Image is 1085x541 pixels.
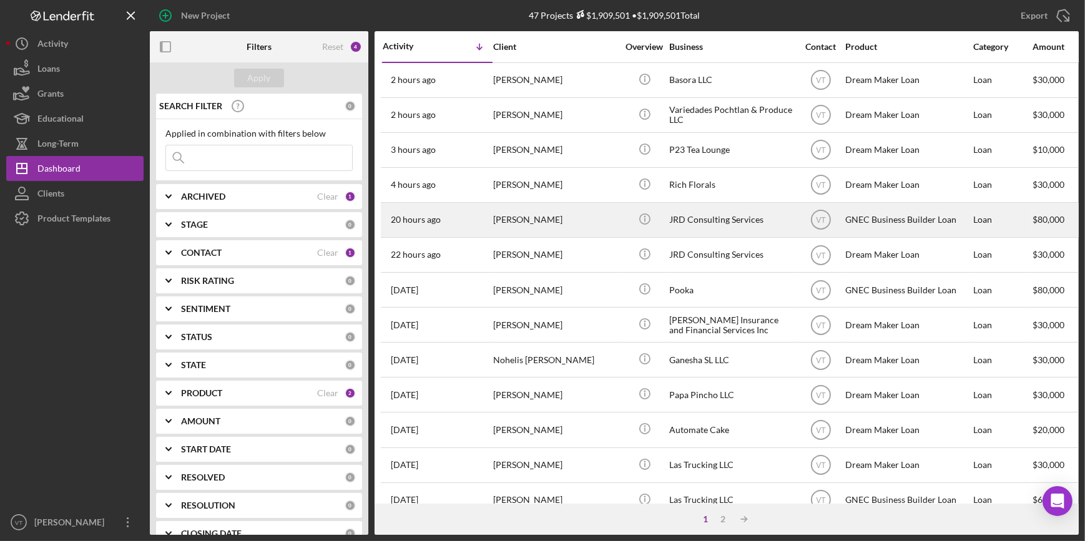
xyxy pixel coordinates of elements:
div: Grants [37,81,64,109]
div: 0 [345,528,356,539]
button: Product Templates [6,206,144,231]
div: Product [845,42,970,52]
time: 2025-09-02 18:39 [391,425,418,435]
text: VT [816,181,826,190]
div: Loan [973,484,1031,517]
div: Nohelis [PERSON_NAME] [493,343,618,376]
div: 4 [350,41,362,53]
div: Loan [973,273,1031,306]
span: $60,000 [1033,494,1064,505]
div: Papa Pincho LLC [669,378,794,411]
div: [PERSON_NAME] [493,64,618,97]
div: Loan [973,238,1031,271]
button: Activity [6,31,144,56]
text: VT [816,426,826,435]
div: 47 Projects • $1,909,501 Total [529,10,700,21]
div: Amount [1033,42,1079,52]
div: GNEC Business Builder Loan [845,273,970,306]
span: $30,000 [1033,354,1064,365]
button: Export [1008,3,1079,28]
div: $1,909,501 [573,10,630,21]
div: Clients [37,181,64,209]
div: 0 [345,416,356,427]
div: [PERSON_NAME] [31,510,112,538]
span: $80,000 [1033,214,1064,225]
button: VT[PERSON_NAME] [6,510,144,535]
div: [PERSON_NAME] [493,413,618,446]
text: VT [816,356,826,364]
b: STATE [181,360,206,370]
div: Dashboard [37,156,81,184]
div: Educational [37,106,84,134]
div: Product Templates [37,206,110,234]
time: 2025-09-05 15:44 [391,110,436,120]
button: New Project [150,3,242,28]
text: VT [816,111,826,120]
button: Clients [6,181,144,206]
div: Long-Term [37,131,79,159]
time: 2025-09-03 13:33 [391,355,418,365]
div: Dream Maker Loan [845,168,970,202]
div: 2 [345,387,356,399]
div: Clear [317,192,338,202]
div: Overview [621,42,668,52]
div: 2 [714,514,732,524]
div: Dream Maker Loan [845,134,970,167]
div: GNEC Business Builder Loan [845,484,970,517]
div: Loan [973,378,1031,411]
div: New Project [181,3,230,28]
div: Las Trucking LLC [669,449,794,482]
button: Long-Term [6,131,144,156]
div: Loan [973,343,1031,376]
span: $30,000 [1033,109,1064,120]
div: Contact [797,42,844,52]
div: Ganesha SL LLC [669,343,794,376]
button: Educational [6,106,144,131]
div: Applied in combination with filters below [165,129,353,139]
a: Loans [6,56,144,81]
button: Dashboard [6,156,144,181]
div: Dream Maker Loan [845,378,970,411]
text: VT [816,391,826,399]
div: 0 [345,100,356,112]
div: 0 [345,472,356,483]
div: GNEC Business Builder Loan [845,203,970,236]
div: Pooka [669,273,794,306]
span: $20,000 [1033,424,1064,435]
div: Activity [383,41,438,51]
span: $30,000 [1033,179,1064,190]
button: Grants [6,81,144,106]
div: Las Trucking LLC [669,484,794,517]
div: Clear [317,248,338,258]
div: Automate Cake [669,413,794,446]
div: Apply [248,69,271,87]
b: RESOLUTION [181,500,235,510]
div: [PERSON_NAME] [493,99,618,132]
text: VT [816,146,826,155]
b: ARCHIVED [181,192,225,202]
div: 0 [345,359,356,371]
div: 0 [345,500,356,511]
time: 2025-09-05 15:49 [391,75,436,85]
time: 2025-09-05 14:14 [391,180,436,190]
div: Rich Florals [669,168,794,202]
div: Reset [322,42,343,52]
b: PRODUCT [181,388,222,398]
div: Loan [973,449,1031,482]
div: 1 [697,514,714,524]
div: Dream Maker Loan [845,413,970,446]
div: 1 [345,191,356,202]
div: Dream Maker Loan [845,449,970,482]
text: VT [816,286,826,295]
span: $30,000 [1033,249,1064,260]
div: Loan [973,413,1031,446]
span: $30,000 [1033,459,1064,470]
time: 2025-09-04 19:21 [391,250,441,260]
